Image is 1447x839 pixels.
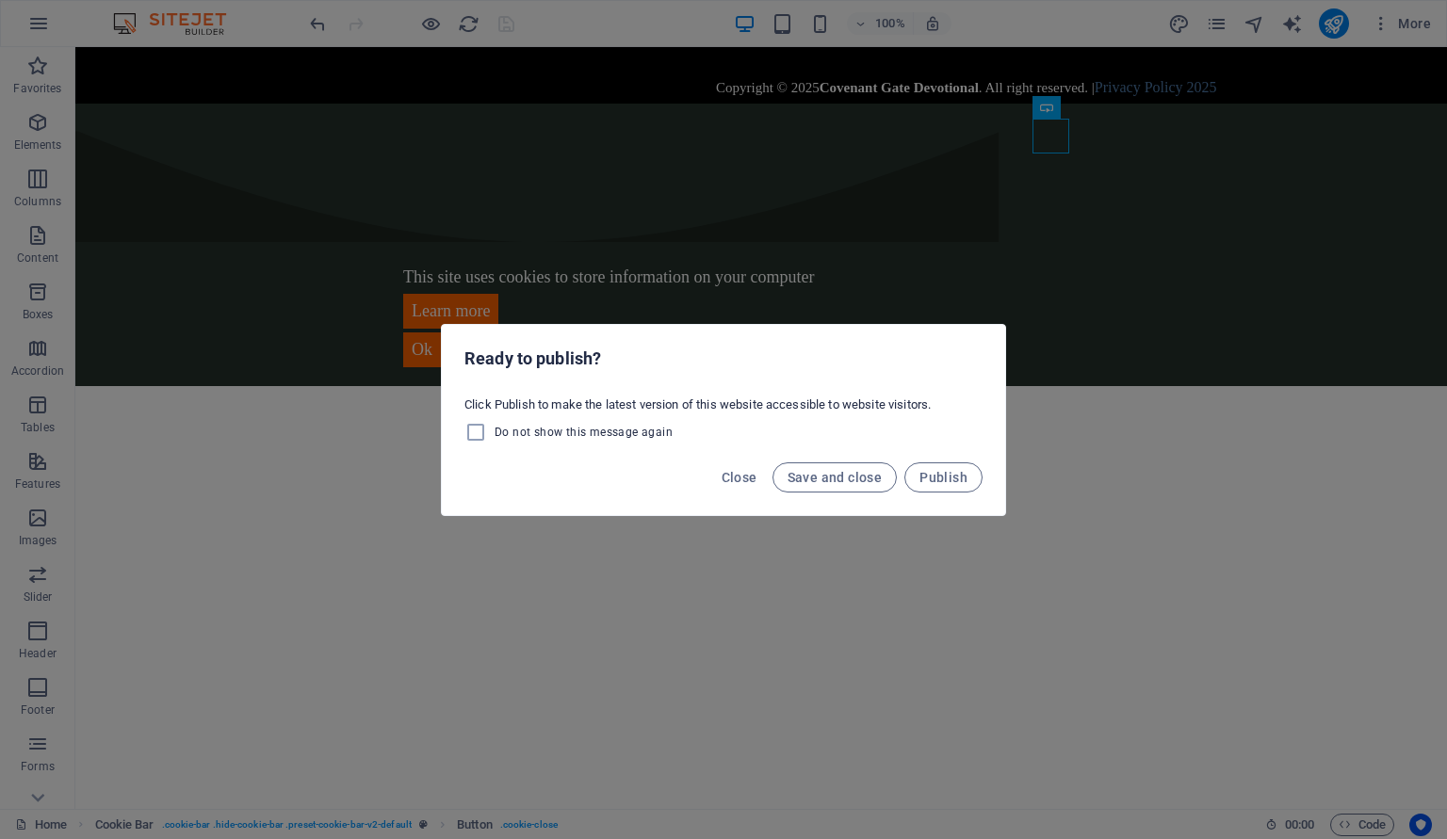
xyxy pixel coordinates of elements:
h2: Ready to publish? [464,347,983,370]
button: Save and close [772,462,898,492]
span: Publish [919,470,967,485]
span: Close [722,470,757,485]
button: Close [714,462,765,492]
span: Do not show this message again [495,425,673,440]
span: Save and close [788,470,883,485]
div: Click Publish to make the latest version of this website accessible to website visitors. [442,389,1005,451]
button: Publish [904,462,983,492]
